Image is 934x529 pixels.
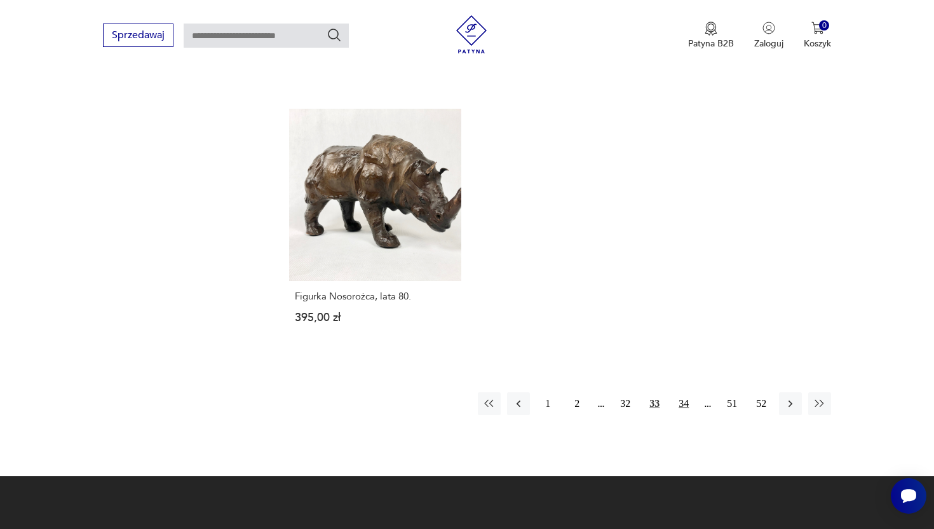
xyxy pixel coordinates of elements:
img: Ikonka użytkownika [762,22,775,34]
button: 2 [565,392,588,415]
button: 51 [721,392,743,415]
img: Ikona medalu [705,22,717,36]
button: 52 [750,392,773,415]
button: Sprzedawaj [103,24,173,47]
div: 0 [819,20,830,31]
button: 33 [643,392,666,415]
button: 34 [672,392,695,415]
a: Figurka Nosorożca, lata 80.Figurka Nosorożca, lata 80.395,00 zł [289,109,461,348]
img: Patyna - sklep z meblami i dekoracjami vintage [452,15,491,53]
button: Zaloguj [754,22,783,50]
a: Sprzedawaj [103,32,173,41]
button: 1 [536,392,559,415]
h3: Figurka Nosorożca, lata 80. [295,291,456,302]
button: Patyna B2B [688,22,734,50]
button: 32 [614,392,637,415]
button: 0Koszyk [804,22,831,50]
p: Patyna B2B [688,38,734,50]
a: Ikona medaluPatyna B2B [688,22,734,50]
img: Ikona koszyka [811,22,824,34]
p: 395,00 zł [295,312,456,323]
iframe: Smartsupp widget button [891,478,926,514]
p: Koszyk [804,38,831,50]
p: Zaloguj [754,38,783,50]
button: Szukaj [327,27,342,43]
